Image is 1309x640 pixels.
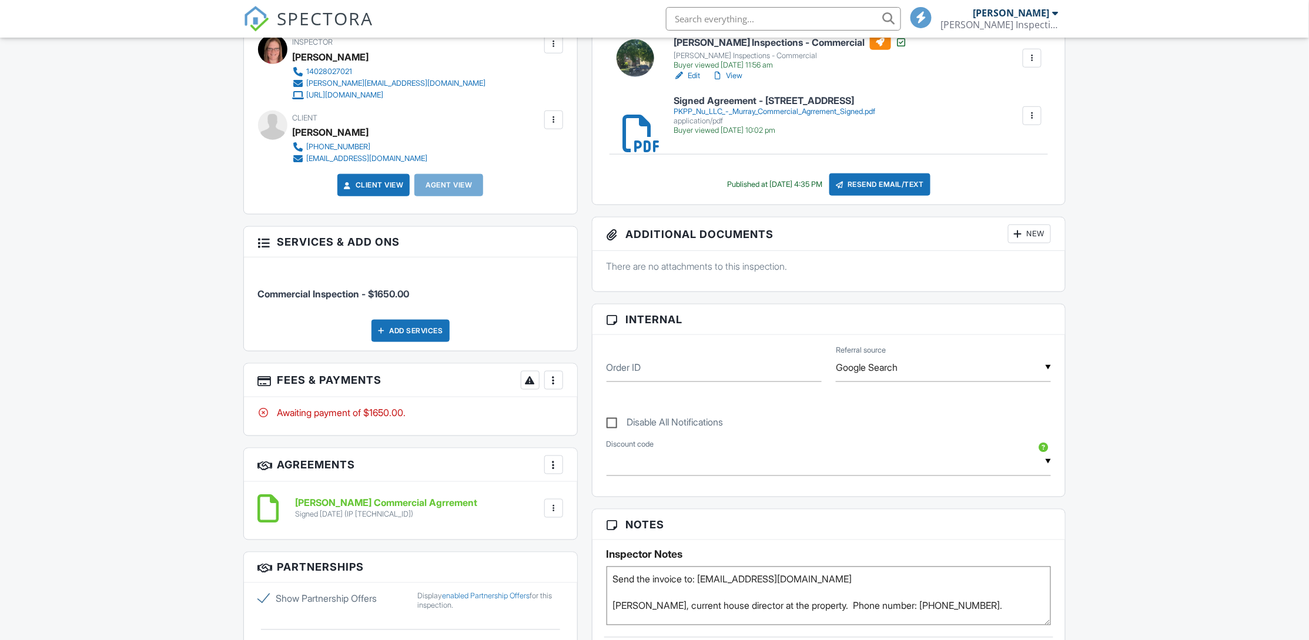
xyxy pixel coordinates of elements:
[244,227,577,257] h3: Services & Add ons
[258,288,410,300] span: Commercial Inspection - $1650.00
[674,35,908,70] a: [PERSON_NAME] Inspections - Commercial [PERSON_NAME] Inspections - Commercial Buyer viewed [DATE]...
[666,7,901,31] input: Search everything...
[1008,224,1051,243] div: New
[243,6,269,32] img: The Best Home Inspection Software - Spectora
[941,19,1059,31] div: Murray Inspection Services
[727,180,822,189] div: Published at [DATE] 4:35 PM
[674,96,876,135] a: Signed Agreement - [STREET_ADDRESS] PKPP_Nu_LLC_-_Murray_Commercial_Agrrement_Signed.pdf applicat...
[244,364,577,397] h3: Fees & Payments
[829,173,930,196] div: Resend Email/Text
[293,89,486,101] a: [URL][DOMAIN_NAME]
[607,361,641,374] label: Order ID
[674,116,876,126] div: application/pdf
[973,7,1050,19] div: [PERSON_NAME]
[674,61,908,70] div: Buyer viewed [DATE] 11:56 am
[244,552,577,583] h3: Partnerships
[371,320,450,342] div: Add Services
[243,16,374,41] a: SPECTORA
[674,70,700,82] a: Edit
[277,6,374,31] span: SPECTORA
[836,345,886,356] label: Referral source
[293,48,369,66] div: [PERSON_NAME]
[293,78,486,89] a: [PERSON_NAME][EMAIL_ADDRESS][DOMAIN_NAME]
[258,266,563,310] li: Service: Commercial Inspection
[712,70,742,82] a: View
[592,510,1066,540] h3: Notes
[296,498,478,508] h6: [PERSON_NAME] Commercial Agrrement
[592,217,1066,251] h3: Additional Documents
[293,113,318,122] span: Client
[417,592,563,611] div: Display for this inspection.
[674,107,876,116] div: PKPP_Nu_LLC_-_Murray_Commercial_Agrrement_Signed.pdf
[296,510,478,519] div: Signed [DATE] (IP [TECHNICAL_ID])
[342,179,404,191] a: Client View
[674,35,908,50] h6: [PERSON_NAME] Inspections - Commercial
[244,448,577,482] h3: Agreements
[307,91,384,100] div: [URL][DOMAIN_NAME]
[258,406,563,419] div: Awaiting payment of $1650.00.
[674,51,908,61] div: [PERSON_NAME] Inspections - Commercial
[307,67,353,76] div: 14028027021
[293,123,369,141] div: [PERSON_NAME]
[293,153,428,165] a: [EMAIL_ADDRESS][DOMAIN_NAME]
[307,79,486,88] div: [PERSON_NAME][EMAIL_ADDRESS][DOMAIN_NAME]
[607,439,654,450] label: Discount code
[674,96,876,106] h6: Signed Agreement - [STREET_ADDRESS]
[258,592,404,606] label: Show Partnership Offers
[592,304,1066,335] h3: Internal
[607,417,724,431] label: Disable All Notifications
[293,66,486,78] a: 14028027021
[607,567,1052,625] textarea: Send the invoice to: [EMAIL_ADDRESS][DOMAIN_NAME] [PERSON_NAME], current house director at the pr...
[674,126,876,135] div: Buyer viewed [DATE] 10:02 pm
[307,142,371,152] div: [PHONE_NUMBER]
[307,154,428,163] div: [EMAIL_ADDRESS][DOMAIN_NAME]
[293,141,428,153] a: [PHONE_NUMBER]
[296,498,478,518] a: [PERSON_NAME] Commercial Agrrement Signed [DATE] (IP [TECHNICAL_ID])
[442,592,530,601] a: enabled Partnership Offers
[607,549,1052,561] h5: Inspector Notes
[607,260,1052,273] p: There are no attachments to this inspection.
